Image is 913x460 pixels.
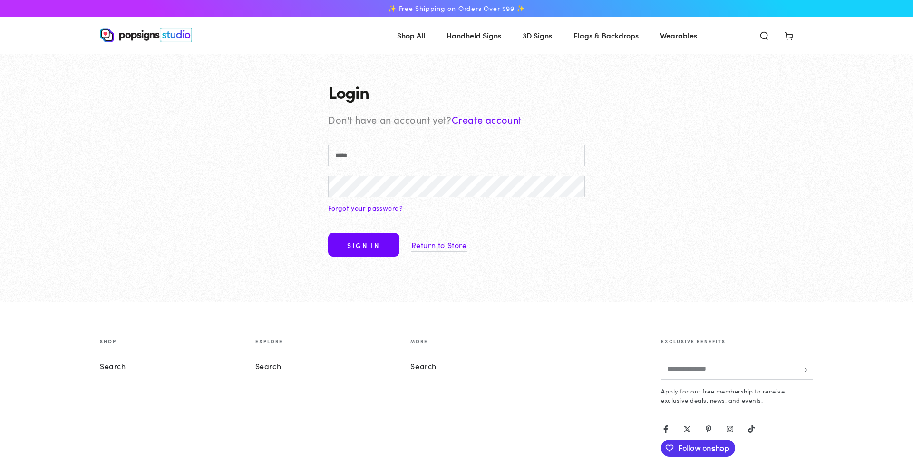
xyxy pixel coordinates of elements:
summary: Search our site [752,25,777,46]
a: Search [255,361,282,371]
button: Subscribe [802,358,813,379]
p: More [410,339,428,346]
a: 3D Signs [515,23,559,48]
p: Shop [100,339,117,346]
summary: Explore [255,335,401,346]
a: Search [410,361,437,371]
a: Flags & Backdrops [566,23,646,48]
span: 3D Signs [523,29,552,42]
a: Return to Store [411,238,467,252]
span: Handheld Signs [447,29,501,42]
a: Shop All [390,23,432,48]
summary: More [410,335,556,346]
button: Sign in [328,233,399,257]
summary: Shop [100,335,246,346]
summary: Exclusive benefits [661,335,813,346]
img: Popsigns Studio [100,28,192,42]
span: Shop All [397,29,425,42]
span: Flags & Backdrops [573,29,639,42]
a: Handheld Signs [439,23,508,48]
span: Wearables [660,29,697,42]
p: Don't have an account yet? [328,113,585,126]
a: Forgot your password? [328,202,403,214]
a: Create account [452,113,522,126]
a: Wearables [653,23,704,48]
p: Apply for our free membership to receive exclusive deals, news, and events. [661,387,813,404]
a: Search [100,361,126,371]
h1: Login [328,82,585,101]
p: Explore [255,339,283,346]
span: ✨ Free Shipping on Orders Over $99 ✨ [388,4,525,13]
p: Exclusive benefits [661,339,726,346]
